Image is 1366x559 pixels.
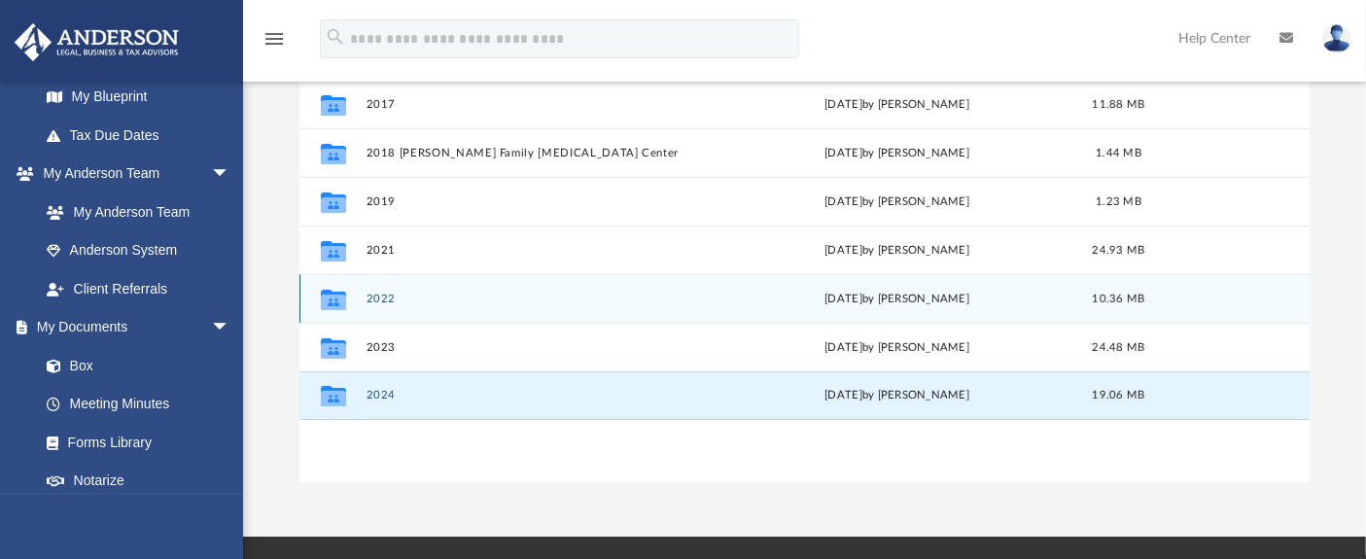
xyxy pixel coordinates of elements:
i: menu [263,27,286,51]
button: 2022 [366,293,714,305]
div: [DATE] by [PERSON_NAME] [722,144,1070,161]
div: grid [299,80,1311,483]
div: [DATE] by [PERSON_NAME] [722,290,1070,307]
span: 19.06 MB [1092,390,1144,401]
button: 2017 [366,98,714,111]
a: menu [263,37,286,51]
div: [DATE] by [PERSON_NAME] [722,241,1070,259]
button: 2018 [PERSON_NAME] Family [MEDICAL_DATA] Center [366,147,714,159]
a: My Documentsarrow_drop_down [14,308,250,347]
span: 10.36 MB [1092,293,1144,303]
button: 2021 [366,244,714,257]
a: My Anderson Teamarrow_drop_down [14,155,250,193]
span: arrow_drop_down [211,308,250,348]
button: 2024 [366,389,714,402]
span: 24.48 MB [1092,341,1144,352]
img: User Pic [1322,24,1351,52]
a: Notarize [27,462,250,501]
div: [DATE] by [PERSON_NAME] [722,192,1070,210]
span: 1.44 MB [1096,147,1141,157]
a: Forms Library [27,423,240,462]
a: Meeting Minutes [27,385,250,424]
a: Client Referrals [27,269,250,308]
a: Tax Due Dates [27,116,260,155]
div: [DATE] by [PERSON_NAME] [722,387,1070,404]
a: Anderson System [27,231,250,270]
div: [DATE] by [PERSON_NAME] [722,95,1070,113]
span: arrow_drop_down [211,155,250,194]
button: 2023 [366,341,714,354]
img: Anderson Advisors Platinum Portal [9,23,185,61]
i: search [325,26,346,48]
div: [DATE] by [PERSON_NAME] [722,338,1070,356]
a: Box [27,346,240,385]
span: 11.88 MB [1092,98,1144,109]
button: 2019 [366,195,714,208]
span: 1.23 MB [1096,195,1141,206]
span: 24.93 MB [1092,244,1144,255]
a: My Blueprint [27,78,250,117]
a: My Anderson Team [27,192,240,231]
